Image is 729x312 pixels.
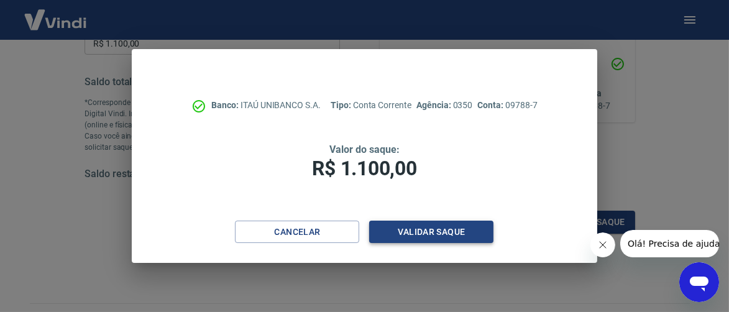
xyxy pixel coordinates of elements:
span: R$ 1.100,00 [312,157,416,180]
button: Validar saque [369,221,493,244]
span: Tipo: [331,100,353,110]
iframe: Mensagem da empresa [620,230,719,257]
span: Agência: [416,100,453,110]
span: Valor do saque: [329,144,399,155]
iframe: Botão para abrir a janela de mensagens [679,262,719,302]
p: 0350 [416,99,472,112]
button: Cancelar [235,221,359,244]
iframe: Fechar mensagem [590,232,615,257]
span: Banco: [211,100,241,110]
p: ITAÚ UNIBANCO S.A. [211,99,321,112]
span: Conta: [477,100,505,110]
span: Olá! Precisa de ajuda? [7,9,104,19]
p: 09788-7 [477,99,537,112]
p: Conta Corrente [331,99,411,112]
